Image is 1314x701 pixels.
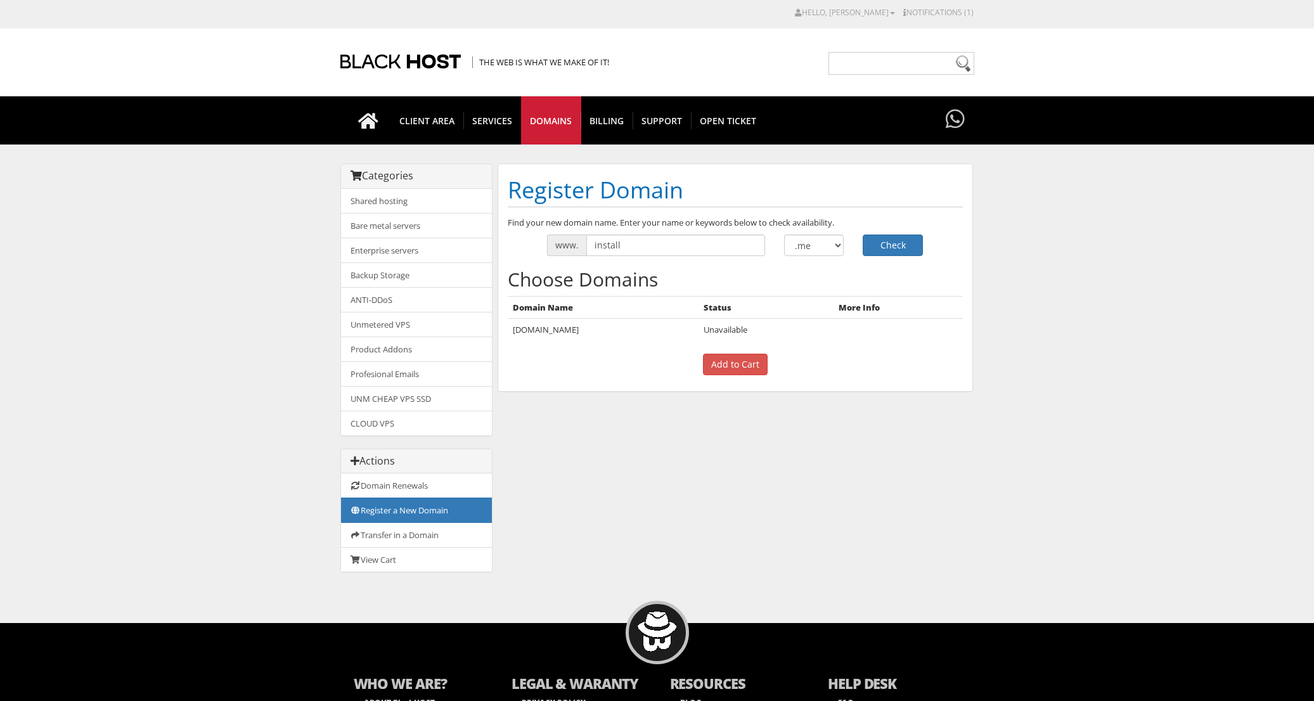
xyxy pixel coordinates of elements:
a: Shared hosting [341,189,492,214]
th: Status [699,296,834,319]
a: Unmetered VPS [341,312,492,337]
td: Unavailable [699,319,834,341]
a: SERVICES [463,96,522,145]
td: [DOMAIN_NAME] [508,319,699,341]
b: HELP DESK [828,674,961,696]
a: Backup Storage [341,262,492,288]
h1: Register Domain [508,174,963,207]
a: ANTI-DDoS [341,287,492,312]
span: Domains [521,112,581,129]
h2: Choose Domains [508,269,963,290]
b: RESOURCES [670,674,803,696]
span: SERVICES [463,112,522,129]
input: Need help? [828,52,974,75]
button: Check [863,235,923,256]
a: View Cart [341,547,492,572]
input: Add to Cart [703,354,768,375]
span: www. [547,235,586,256]
a: Support [633,96,692,145]
b: WHO WE ARE? [354,674,487,696]
a: Domain Renewals [341,473,492,498]
a: Domains [521,96,581,145]
a: Notifications (1) [903,7,974,18]
p: Find your new domain name. Enter your name or keywords below to check availability. [508,217,963,228]
a: Go to homepage [345,96,391,145]
a: Transfer in a Domain [341,522,492,548]
span: Support [633,112,692,129]
a: Profesional Emails [341,361,492,387]
span: Open Ticket [691,112,765,129]
a: UNM CHEAP VPS SSD [341,386,492,411]
a: Bare metal servers [341,213,492,238]
a: Open Ticket [691,96,765,145]
span: Billing [581,112,633,129]
b: LEGAL & WARANTY [512,674,645,696]
a: Have questions? [943,96,968,143]
th: Domain Name [508,296,699,319]
a: CLOUD VPS [341,411,492,435]
a: Hello, [PERSON_NAME] [795,7,895,18]
a: Product Addons [341,337,492,362]
a: Billing [581,96,633,145]
span: CLIENT AREA [390,112,464,129]
a: Enterprise servers [341,238,492,263]
th: More Info [834,296,962,319]
h3: Actions [351,456,482,467]
img: BlackHOST mascont, Blacky. [637,612,677,652]
a: CLIENT AREA [390,96,464,145]
h3: Categories [351,170,482,182]
span: The Web is what we make of it! [472,56,609,68]
a: Register a New Domain [341,498,492,523]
